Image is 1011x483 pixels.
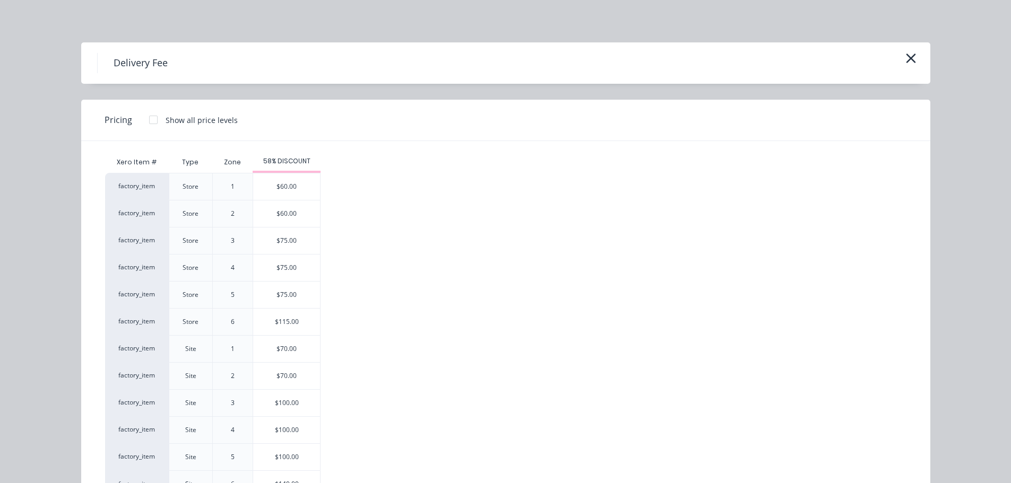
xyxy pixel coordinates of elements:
div: factory_item [105,227,169,254]
div: factory_item [105,362,169,389]
div: $60.00 [253,200,320,227]
div: 58% DISCOUNT [253,156,321,166]
div: 3 [231,236,235,245]
div: 2 [231,209,235,218]
div: 6 [231,317,235,327]
div: $100.00 [253,444,320,470]
div: Store [183,290,198,300]
div: $75.00 [253,254,320,281]
div: 4 [231,425,235,435]
div: factory_item [105,389,169,416]
div: factory_item [105,335,169,362]
div: 1 [231,344,235,354]
div: Zone [215,149,249,175]
h4: Delivery Fee [97,53,184,73]
div: factory_item [105,443,169,470]
div: factory_item [105,254,169,281]
div: $115.00 [253,309,320,335]
div: $75.00 [253,227,320,254]
div: $100.00 [253,390,320,416]
div: Show all price levels [166,115,238,126]
div: 3 [231,398,235,408]
div: 1 [231,182,235,191]
div: factory_item [105,200,169,227]
div: Site [185,398,196,408]
div: Site [185,425,196,435]
div: Type [174,149,207,175]
div: Site [185,344,196,354]
div: Store [183,182,198,191]
div: $75.00 [253,282,320,308]
div: Store [183,263,198,273]
div: Site [185,371,196,381]
div: 5 [231,290,235,300]
div: 2 [231,371,235,381]
div: 5 [231,452,235,462]
span: Pricing [105,113,132,126]
div: factory_item [105,173,169,200]
div: $70.00 [253,363,320,389]
div: Store [183,236,198,245]
div: Store [183,317,198,327]
div: $70.00 [253,336,320,362]
div: factory_item [105,281,169,308]
div: $100.00 [253,417,320,443]
div: factory_item [105,416,169,443]
div: Xero Item # [105,152,169,173]
div: Store [183,209,198,218]
div: $60.00 [253,173,320,200]
div: 4 [231,263,235,273]
div: factory_item [105,308,169,335]
div: Site [185,452,196,462]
